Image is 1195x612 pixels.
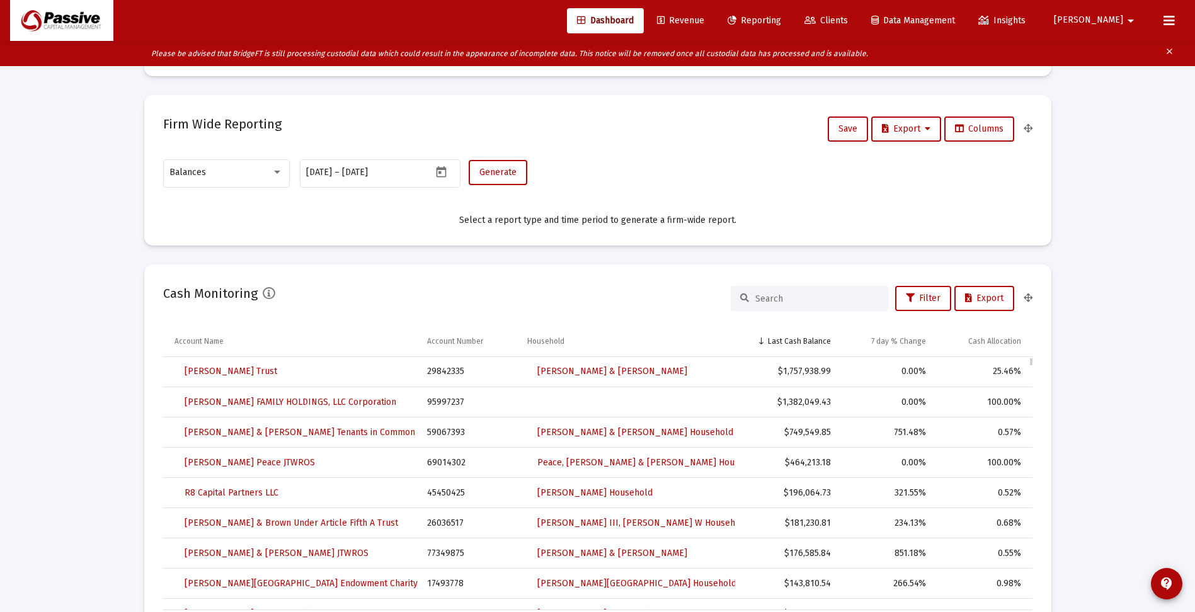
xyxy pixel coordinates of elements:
span: Clients [804,15,848,26]
td: 95997237 [418,387,518,417]
span: [PERSON_NAME] & [PERSON_NAME] [537,548,687,558]
td: 59067393 [418,417,518,448]
input: End date [342,167,403,178]
a: Insights [968,8,1036,33]
button: Open calendar [432,162,450,181]
div: Household [527,336,564,346]
td: $176,585.84 [735,538,840,569]
span: [PERSON_NAME] & Brown Under Article Fifth A Trust [185,518,398,528]
td: $143,810.54 [735,569,840,599]
div: 0.00% [849,365,926,378]
span: [PERSON_NAME] III, [PERSON_NAME] W Household [537,518,748,528]
td: 26036517 [418,508,518,538]
td: 0.52% [935,478,1032,508]
a: [PERSON_NAME] FAMILY HOLDINGS, LLC Corporation [174,390,406,415]
a: [PERSON_NAME] & Brown Under Article Fifth A Trust [174,511,408,536]
a: [PERSON_NAME] & [PERSON_NAME] [527,541,697,566]
button: Generate [469,160,527,185]
mat-icon: clear [1165,44,1174,63]
td: 0.68% [935,508,1032,538]
a: Clients [794,8,858,33]
a: Data Management [861,8,965,33]
button: Export [871,116,941,142]
div: 7 day % Change [871,336,926,346]
div: 751.48% [849,426,926,439]
div: Last Cash Balance [768,336,831,346]
span: Reporting [728,15,781,26]
span: [PERSON_NAME][GEOGRAPHIC_DATA] Household [537,578,736,589]
button: Save [828,116,868,142]
span: Revenue [657,15,704,26]
span: Save [838,123,857,134]
a: Dashboard [567,8,644,33]
span: [PERSON_NAME] FAMILY HOLDINGS, LLC Corporation [185,397,396,407]
span: [PERSON_NAME] & [PERSON_NAME] Tenants in Common [185,427,415,438]
td: 77349875 [418,538,518,569]
a: R8 Capital Partners LLC [174,480,289,506]
div: Account Name [174,336,224,346]
div: 0.00% [849,456,926,469]
td: $196,064.73 [735,478,840,508]
i: Please be advised that BridgeFT is still processing custodial data which could result in the appe... [151,49,868,58]
span: R8 Capital Partners LLC [185,487,278,498]
a: [PERSON_NAME] & [PERSON_NAME] Tenants in Common [174,420,425,445]
span: Peace, [PERSON_NAME] & [PERSON_NAME] Household [537,457,762,468]
input: Start date [306,167,332,178]
td: 0.98% [935,569,1032,599]
span: Balances [169,167,206,178]
input: Search [755,293,879,304]
td: Column Account Name [163,326,419,356]
div: Account Number [427,336,483,346]
a: [PERSON_NAME][GEOGRAPHIC_DATA] Endowment Charity [174,571,428,596]
a: Revenue [647,8,714,33]
a: Reporting [718,8,791,33]
a: Peace, [PERSON_NAME] & [PERSON_NAME] Household [527,450,772,475]
a: [PERSON_NAME][GEOGRAPHIC_DATA] Household [527,571,746,596]
span: [PERSON_NAME] & [PERSON_NAME] JTWROS [185,548,369,558]
h2: Cash Monitoring [163,283,258,303]
span: – [334,167,340,178]
a: [PERSON_NAME] III, [PERSON_NAME] W Household [527,511,758,536]
td: $181,230.81 [735,508,840,538]
div: 0.00% [849,396,926,409]
button: Filter [895,286,951,311]
img: Dashboard [20,8,104,33]
a: [PERSON_NAME] Household [527,480,663,506]
mat-icon: contact_support [1159,576,1174,591]
span: [PERSON_NAME] Trust [185,366,277,377]
button: Export [954,286,1014,311]
button: [PERSON_NAME] [1039,8,1153,33]
span: Filter [906,293,941,303]
td: $464,213.18 [735,448,840,478]
td: 17493778 [418,569,518,599]
span: Generate [479,167,517,178]
span: [PERSON_NAME] [1054,15,1123,26]
td: 29842335 [418,357,518,387]
td: 0.55% [935,538,1032,569]
h2: Firm Wide Reporting [163,114,282,134]
td: 100.00% [935,387,1032,417]
mat-icon: arrow_drop_down [1123,8,1138,33]
td: 100.00% [935,448,1032,478]
span: Export [882,123,930,134]
a: [PERSON_NAME] Trust [174,359,287,384]
span: Dashboard [577,15,634,26]
span: Export [965,293,1003,303]
td: $1,382,049.43 [735,387,840,417]
td: 25.46% [935,357,1032,387]
span: [PERSON_NAME][GEOGRAPHIC_DATA] Endowment Charity [185,578,418,589]
div: 321.55% [849,487,926,499]
span: Columns [955,123,1003,134]
td: Column Account Number [418,326,518,356]
a: [PERSON_NAME] & [PERSON_NAME] Household [527,420,743,445]
td: 45450425 [418,478,518,508]
td: $749,549.85 [735,417,840,448]
span: [PERSON_NAME] & [PERSON_NAME] Household [537,427,733,438]
button: Columns [944,116,1014,142]
td: 0.57% [935,417,1032,448]
a: [PERSON_NAME] & [PERSON_NAME] JTWROS [174,541,379,566]
td: Column Household [518,326,735,356]
span: [PERSON_NAME] & [PERSON_NAME] [537,366,687,377]
span: Insights [978,15,1026,26]
td: Column 7 day % Change [840,326,935,356]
